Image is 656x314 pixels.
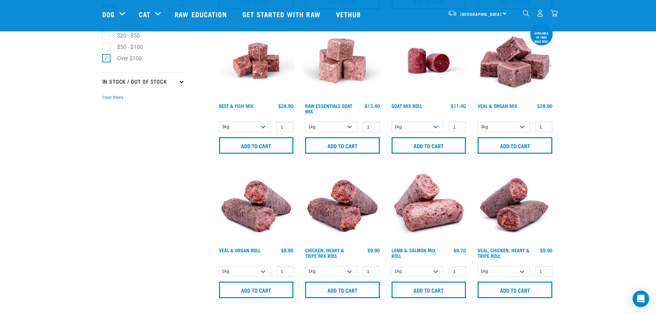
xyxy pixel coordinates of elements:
a: Veal & Organ Roll [219,249,260,251]
input: Add to cart [478,137,552,154]
input: 1 [535,122,552,132]
img: Raw Essentials Chicken Lamb Beef Bulk Minced Raw Dog Food Roll Unwrapped [390,22,468,100]
a: Beef & Fish Mix [219,104,253,107]
a: Raw Education [168,0,235,28]
input: 1 [363,266,380,277]
button: Clear filters [102,94,123,101]
a: Vethub [329,0,370,28]
img: Goat M Ix 38448 [303,22,382,100]
img: Beef Mackerel 1 [217,22,295,100]
img: 1263 Chicken Organ Roll 02 [476,166,554,244]
div: $28.90 [537,103,552,109]
input: Add to cart [392,282,466,298]
img: 1158 Veal Organ Mix 01 [476,22,554,100]
div: $11.40 [451,103,466,109]
img: Chicken Heart Tripe Roll 01 [303,166,382,244]
p: In Stock / Out Of Stock [102,72,185,90]
label: $20 - $50 [106,31,143,40]
div: $13.40 [365,103,380,109]
span: [GEOGRAPHIC_DATA] [460,13,502,15]
div: Open Intercom Messenger [633,291,649,307]
input: 1 [276,266,293,277]
a: Dog [102,9,115,19]
input: 1 [363,122,380,132]
input: Add to cart [305,137,380,154]
img: 1261 Lamb Salmon Roll 01 [390,166,468,244]
div: $8.70 [454,247,466,253]
img: home-icon-1@2x.png [523,10,529,17]
a: Veal, Chicken, Heart & Tripe Roll [478,249,530,257]
a: Cat [139,9,150,19]
input: Add to cart [478,282,552,298]
img: van-moving.png [448,10,457,16]
input: 1 [449,266,466,277]
a: Veal & Organ Mix [478,104,517,107]
img: home-icon@2x.png [551,10,558,17]
a: Chicken, Heart & Tripe Mix Roll [305,249,344,257]
img: Veal Organ Mix Roll 01 [217,166,295,244]
input: Add to cart [305,282,380,298]
input: Add to cart [219,282,294,298]
input: Add to cart [392,137,466,154]
div: $8.90 [281,247,293,253]
label: Over $100 [106,54,145,63]
input: Add to cart [219,137,294,154]
div: now available in 10kg bulk box! [530,24,553,47]
input: 1 [449,122,466,132]
label: $50 - $100 [106,43,146,51]
div: $9.90 [367,247,380,253]
a: Goat Mix Roll [392,104,422,107]
a: Lamb & Salmon Mix Roll [392,249,436,257]
input: 1 [535,266,552,277]
a: Raw Essentials Goat Mix [305,104,352,112]
input: 1 [276,122,293,132]
a: Get started with Raw [236,0,329,28]
img: user.png [537,10,544,17]
div: $28.90 [278,103,293,109]
div: $9.90 [540,247,552,253]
